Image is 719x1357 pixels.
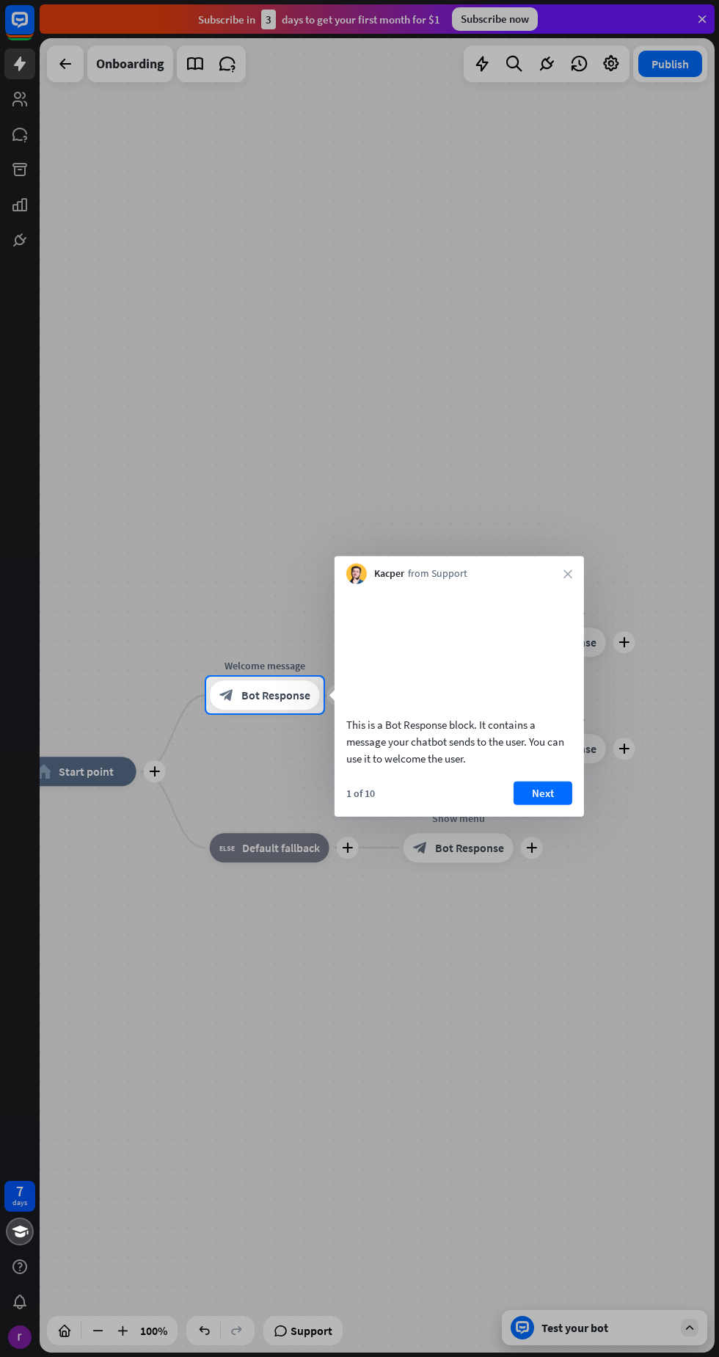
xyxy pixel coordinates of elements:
[563,570,572,578] i: close
[12,6,56,50] button: Open LiveChat chat widget
[408,567,467,581] span: from Support
[374,567,404,581] span: Kacper
[346,786,375,799] div: 1 of 10
[346,716,572,766] div: This is a Bot Response block. It contains a message your chatbot sends to the user. You can use i...
[219,688,234,703] i: block_bot_response
[241,688,310,703] span: Bot Response
[514,781,572,804] button: Next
